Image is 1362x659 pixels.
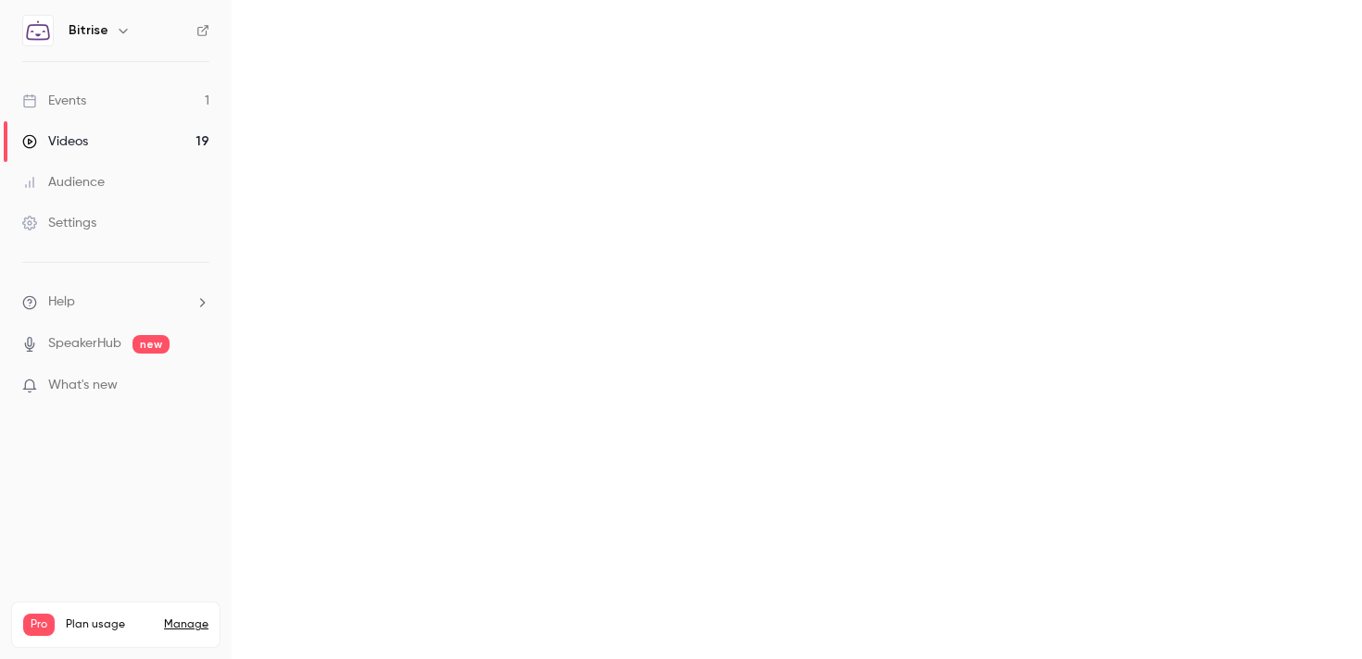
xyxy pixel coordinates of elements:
div: Videos [22,132,88,151]
span: What's new [48,376,118,395]
img: Bitrise [23,16,53,45]
div: Events [22,92,86,110]
h6: Bitrise [69,21,108,40]
a: Manage [164,617,208,632]
span: Pro [23,614,55,636]
iframe: Noticeable Trigger [187,378,209,394]
li: help-dropdown-opener [22,292,209,312]
span: new [132,335,170,354]
div: Settings [22,214,96,232]
a: SpeakerHub [48,334,121,354]
div: Audience [22,173,105,192]
span: Help [48,292,75,312]
span: Plan usage [66,617,153,632]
